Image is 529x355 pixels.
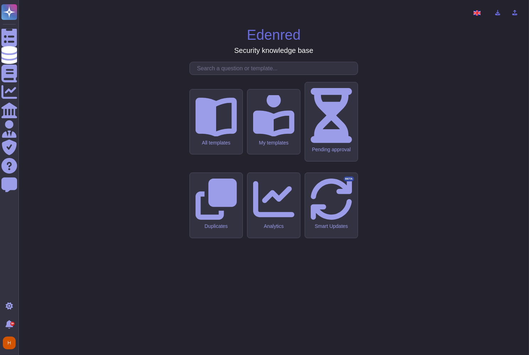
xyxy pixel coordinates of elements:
[253,140,294,146] div: My templates
[193,62,358,75] input: Search a question or template...
[344,176,354,181] div: BETA
[3,337,16,349] img: user
[10,322,15,326] div: 9+
[311,147,352,153] div: Pending approval
[196,223,237,229] div: Duplicates
[311,223,352,229] div: Smart Updates
[474,10,481,16] img: en
[247,26,300,43] h1: Edenred
[196,140,237,146] div: All templates
[1,335,21,351] button: user
[253,223,294,229] div: Analytics
[234,46,313,55] h3: Security knowledge base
